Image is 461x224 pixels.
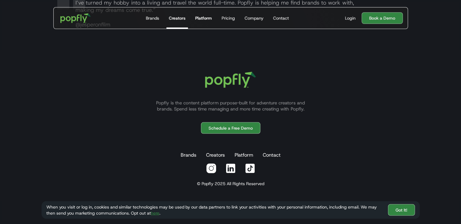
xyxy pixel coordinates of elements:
[273,15,289,21] div: Contact
[146,15,159,21] div: Brands
[195,15,212,21] div: Platform
[342,15,358,21] a: Login
[262,149,282,161] a: Contact
[222,15,235,21] div: Pricing
[166,8,188,29] a: Creators
[56,9,95,27] a: home
[242,8,266,29] a: Company
[219,8,237,29] a: Pricing
[197,181,264,187] div: © Popfly 2025 All Rights Reserved
[169,15,185,21] div: Creators
[271,8,291,29] a: Contact
[193,8,214,29] a: Platform
[362,12,403,24] a: Book a Demo
[388,204,415,216] a: Got It!
[345,15,356,21] div: Login
[201,122,260,134] a: Schedule a Free Demo
[46,204,383,216] div: When you visit or log in, cookies and similar technologies may be used by our data partners to li...
[143,8,162,29] a: Brands
[149,100,312,112] p: Popfly is the content platform purpose-built for adventure creators and brands. Spend less time m...
[245,15,263,21] div: Company
[179,149,198,161] a: Brands
[233,149,254,161] a: Platform
[151,210,159,216] a: here
[205,149,226,161] a: Creators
